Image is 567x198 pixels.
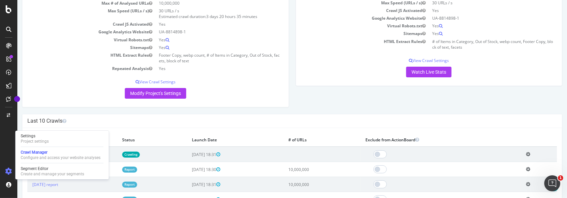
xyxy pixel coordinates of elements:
[266,177,343,192] td: 10,000,000
[10,65,138,72] td: Repeated Analysis
[10,20,138,28] td: Crawl JS Activated
[189,14,240,19] span: 3 days 20 hours 35 minutes
[544,175,560,191] iframe: Intercom live chat
[284,14,412,22] td: Google Analytics Website
[266,162,343,177] td: 10,000,000
[389,67,434,77] a: Watch Live Stats
[10,28,138,36] td: Google Analytics Website
[175,152,203,157] span: [DATE] 18:31
[14,96,20,102] div: Tooltip anchor
[284,38,412,51] td: HTML Extract Rules
[411,7,540,14] td: Yes
[138,44,266,51] td: Yes
[175,182,203,187] span: [DATE] 18:31
[284,22,412,30] td: Virtual Robots.txt
[10,44,138,51] td: Sitemaps
[284,7,412,14] td: Crawl JS Activated
[21,171,84,177] div: Create and manage your segments
[138,28,266,36] td: UA-8814898-1
[411,22,540,30] td: Yes
[21,133,49,139] div: Settings
[411,38,540,51] td: # of Items in Category, Out of Stock, webp count, Footer Copy, block of text, facets
[411,14,540,22] td: UA-8814898-1
[411,30,540,37] td: Yes
[21,155,100,160] div: Configure and access your website analyses
[15,182,41,187] a: [DATE] report
[21,166,84,171] div: Segment Editor
[170,133,266,147] th: Launch Date
[105,152,122,157] a: Crawling
[10,51,138,65] td: HTML Extract Rules
[105,182,120,187] a: Report
[138,7,266,20] td: 30 URLs / s Estimated crawl duration:
[138,20,266,28] td: Yes
[18,149,106,161] a: Crawl ManagerConfigure and access your website analyses
[138,65,266,72] td: Yes
[558,175,563,181] span: 1
[100,133,170,147] th: Status
[105,167,120,172] a: Report
[10,118,540,124] h4: Last 10 Crawls
[107,88,169,99] a: Modify Project's Settings
[138,51,266,65] td: Footer Copy, webp count, # of Items in Category, Out of Stock, facets, block of text
[10,36,138,44] td: Virtual Robots.txt
[343,133,503,147] th: Exclude from ActionBoard
[266,133,343,147] th: # of URLs
[15,152,39,157] a: [DATE] crawl
[21,150,100,155] div: Crawl Manager
[284,30,412,37] td: Sitemaps
[10,7,138,20] td: Max Speed (URLs / s)
[15,167,41,172] a: [DATE] report
[10,133,100,147] th: Analysis
[138,36,266,44] td: Yes
[10,79,266,85] p: View Crawl Settings
[21,139,49,144] div: Project settings
[175,167,203,172] span: [DATE] 18:30
[18,133,106,145] a: SettingsProject settings
[18,165,106,177] a: Segment EditorCreate and manage your segments
[284,58,540,63] p: View Crawl Settings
